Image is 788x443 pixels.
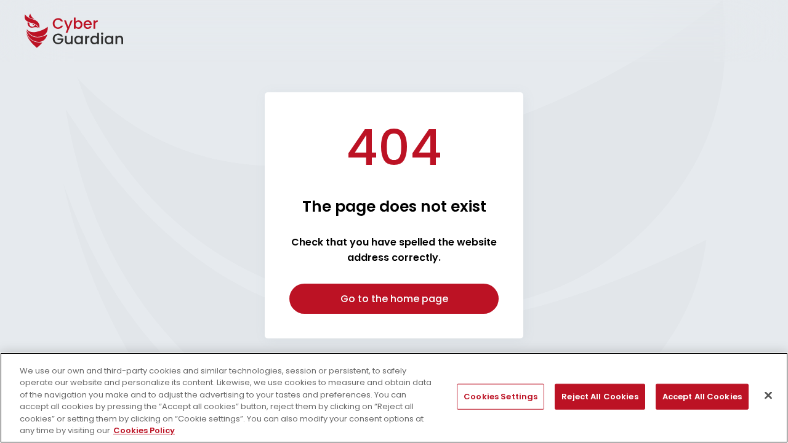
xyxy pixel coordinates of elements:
a: More information about your privacy, opens in a new tab [113,425,175,436]
h1: 404 [346,117,442,178]
a: Go to the home page [289,284,499,314]
h2: The page does not exist [302,197,486,216]
button: Cookies Settings, Opens the preference center dialog [457,384,544,410]
button: Reject All Cookies [555,384,645,410]
button: Close [755,382,782,409]
strong: Check that you have spelled the website address correctly. [291,235,497,265]
div: We use our own and third-party cookies and similar technologies, session or persistent, to safely... [20,365,433,437]
button: Accept All Cookies [656,384,749,410]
